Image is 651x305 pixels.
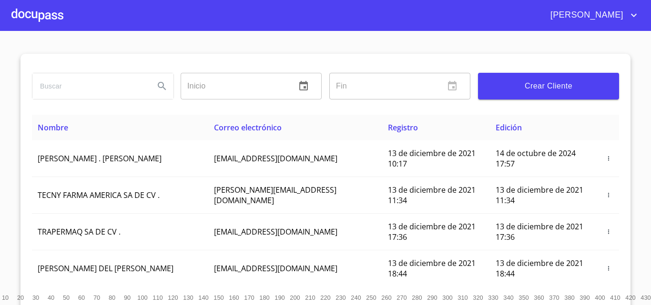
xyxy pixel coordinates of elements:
[458,294,468,301] span: 310
[478,73,619,99] button: Crear Cliente
[2,294,9,301] span: 10
[244,294,254,301] span: 170
[17,294,24,301] span: 20
[496,185,583,206] span: 13 de diciembre de 2021 11:34
[580,294,590,301] span: 390
[366,294,376,301] span: 250
[214,294,224,301] span: 150
[214,263,337,274] span: [EMAIL_ADDRESS][DOMAIN_NAME]
[168,294,178,301] span: 120
[595,294,605,301] span: 400
[564,294,574,301] span: 380
[496,148,576,169] span: 14 de octubre de 2024 17:57
[38,122,68,133] span: Nombre
[381,294,391,301] span: 260
[503,294,513,301] span: 340
[610,294,620,301] span: 410
[124,294,131,301] span: 90
[137,294,147,301] span: 100
[229,294,239,301] span: 160
[38,226,121,237] span: TRAPERMAQ SA DE CV .
[290,294,300,301] span: 200
[336,294,346,301] span: 230
[442,294,452,301] span: 300
[38,263,173,274] span: [PERSON_NAME] DEL [PERSON_NAME]
[78,294,85,301] span: 60
[486,79,611,93] span: Crear Cliente
[427,294,437,301] span: 290
[38,153,162,164] span: [PERSON_NAME] . [PERSON_NAME]
[63,294,70,301] span: 50
[549,294,559,301] span: 370
[93,294,100,301] span: 70
[496,258,583,279] span: 13 de diciembre de 2021 18:44
[109,294,115,301] span: 80
[388,122,418,133] span: Registro
[397,294,407,301] span: 270
[32,294,39,301] span: 30
[183,294,193,301] span: 130
[543,8,640,23] button: account of current user
[625,294,635,301] span: 420
[32,73,147,99] input: search
[496,221,583,242] span: 13 de diciembre de 2021 17:36
[198,294,208,301] span: 140
[151,75,173,98] button: Search
[259,294,269,301] span: 180
[473,294,483,301] span: 320
[48,294,54,301] span: 40
[488,294,498,301] span: 330
[214,226,337,237] span: [EMAIL_ADDRESS][DOMAIN_NAME]
[351,294,361,301] span: 240
[38,190,160,200] span: TECNY FARMA AMERICA SA DE CV .
[275,294,285,301] span: 190
[214,153,337,164] span: [EMAIL_ADDRESS][DOMAIN_NAME]
[496,122,522,133] span: Edición
[153,294,163,301] span: 110
[388,221,476,242] span: 13 de diciembre de 2021 17:36
[543,8,628,23] span: [PERSON_NAME]
[388,148,476,169] span: 13 de diciembre de 2021 10:17
[519,294,529,301] span: 350
[305,294,315,301] span: 210
[388,185,476,206] span: 13 de diciembre de 2021 11:34
[214,185,336,206] span: [PERSON_NAME][EMAIL_ADDRESS][DOMAIN_NAME]
[641,294,651,301] span: 430
[388,258,476,279] span: 13 de diciembre de 2021 18:44
[412,294,422,301] span: 280
[534,294,544,301] span: 360
[320,294,330,301] span: 220
[214,122,282,133] span: Correo electrónico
